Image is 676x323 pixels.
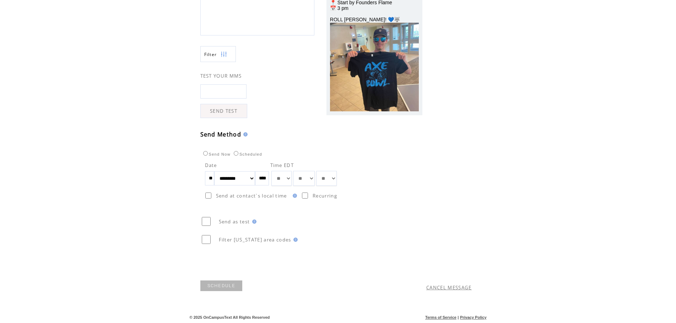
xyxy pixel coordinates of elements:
[190,315,270,319] span: © 2025 OnCampusText All Rights Reserved
[250,219,256,224] img: help.gif
[200,104,247,118] a: SEND TEST
[270,162,294,168] span: Time EDT
[216,193,287,199] span: Send at contact`s local time
[460,315,487,319] a: Privacy Policy
[200,46,236,62] a: Filter
[219,218,250,225] span: Send as test
[241,132,248,137] img: help.gif
[232,152,262,156] label: Scheduled
[201,152,231,156] label: Send Now
[203,151,208,156] input: Send Now
[234,151,238,156] input: Scheduled
[205,162,217,168] span: Date
[291,194,297,198] img: help.gif
[425,315,456,319] a: Terms of Service
[458,315,459,319] span: |
[200,280,243,291] a: SCHEDULE
[200,130,242,138] span: Send Method
[219,236,291,243] span: Filter [US_STATE] area codes
[313,193,337,199] span: Recurring
[291,238,298,242] img: help.gif
[200,73,242,79] span: TEST YOUR MMS
[426,284,472,291] a: CANCEL MESSAGE
[204,51,217,57] span: Show filters
[221,46,227,62] img: filters.png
